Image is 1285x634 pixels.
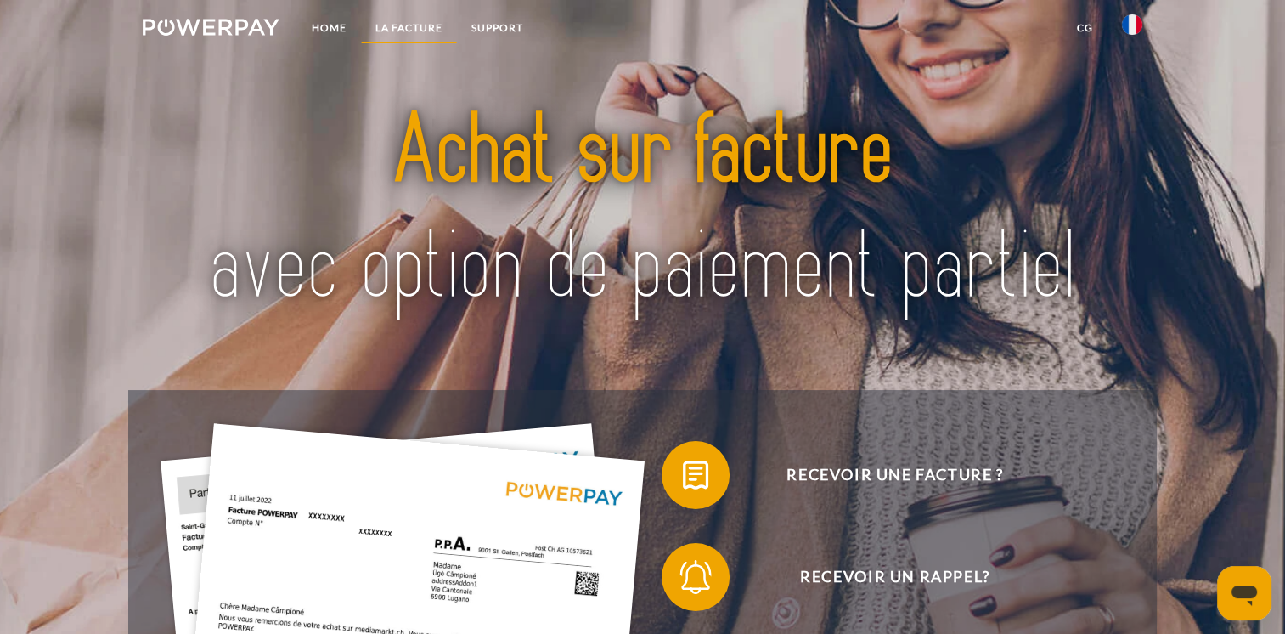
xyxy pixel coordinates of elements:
[1122,14,1142,35] img: fr
[1217,566,1271,620] iframe: Bouton de lancement de la fenêtre de messagerie
[662,441,1103,509] button: Recevoir une facture ?
[1062,13,1107,43] a: CG
[297,13,361,43] a: Home
[662,543,1103,611] button: Recevoir un rappel?
[674,454,717,496] img: qb_bill.svg
[361,13,457,43] a: LA FACTURE
[674,556,717,598] img: qb_bell.svg
[457,13,538,43] a: Support
[143,19,279,36] img: logo-powerpay-white.svg
[687,543,1103,611] span: Recevoir un rappel?
[192,64,1093,358] img: title-powerpay_fr.svg
[687,441,1103,509] span: Recevoir une facture ?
